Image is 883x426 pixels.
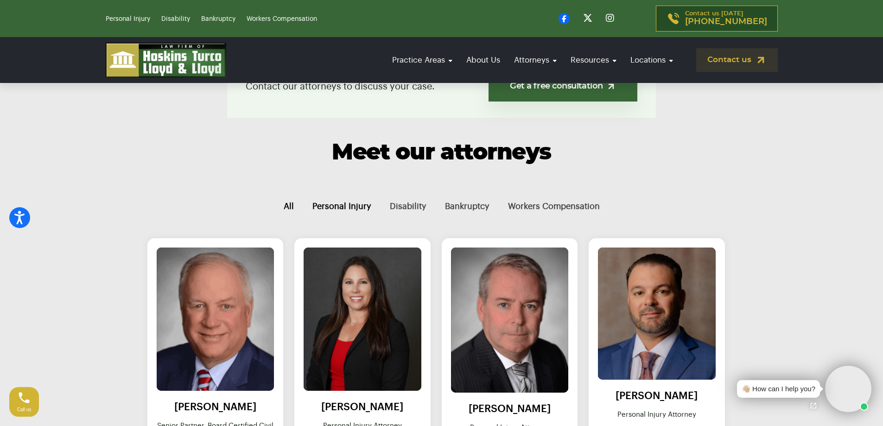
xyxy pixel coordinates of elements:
[685,11,767,26] p: Contact us [DATE]
[321,402,403,412] a: [PERSON_NAME]
[566,47,621,73] a: Resources
[462,47,505,73] a: About Us
[451,248,569,393] img: Kiernan P. Moylan
[303,191,381,222] button: Personal Injury
[626,47,678,73] a: Locations
[388,47,457,73] a: Practice Areas
[499,191,609,222] button: Workers Compensation
[161,16,190,22] a: Disability
[469,404,551,414] a: [PERSON_NAME]
[174,402,256,412] a: [PERSON_NAME]
[381,191,436,222] button: Disability
[436,191,499,222] button: Bankruptcy
[598,248,716,380] img: Attorney Josh Heller
[147,141,736,165] h2: Meet our attorneys
[656,6,778,32] a: Contact us [DATE][PHONE_NUMBER]
[606,82,616,91] img: arrow-up-right-light.svg
[201,16,235,22] a: Bankruptcy
[247,16,317,22] a: Workers Compensation
[616,391,698,401] a: [PERSON_NAME]
[742,384,815,394] div: 👋🏼 How can I help you?
[696,48,778,72] a: Contact us
[227,55,656,118] div: Contact our attorneys to discuss your case.
[17,407,32,412] span: Call us
[804,396,823,415] a: Open chat
[106,43,226,77] img: logo
[489,71,637,102] a: Get a free consultation
[106,16,150,22] a: Personal Injury
[509,47,561,73] a: Attorneys
[274,191,303,222] button: All
[157,248,274,391] img: Steve Hoskins
[685,17,767,26] span: [PHONE_NUMBER]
